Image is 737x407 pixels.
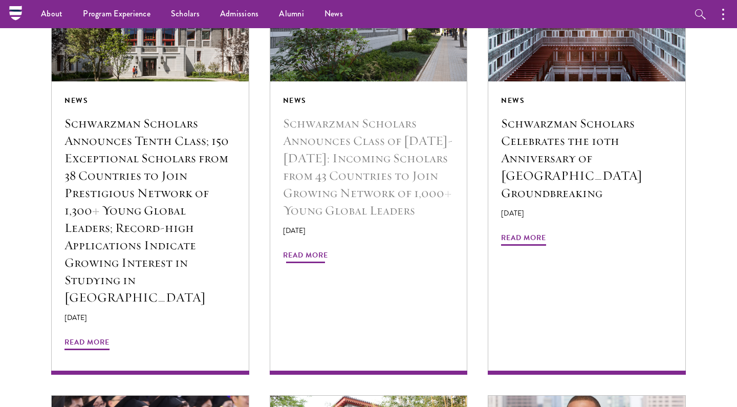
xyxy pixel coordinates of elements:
div: News [283,94,454,107]
div: News [64,94,236,107]
span: Read More [64,336,110,352]
div: News [501,94,673,107]
p: [DATE] [501,208,673,219]
p: [DATE] [64,312,236,323]
h5: Schwarzman Scholars Announces Class of [DATE]-[DATE]: Incoming Scholars from 43 Countries to Join... [283,115,454,219]
span: Read More [501,231,546,247]
span: Read More [283,249,328,265]
p: [DATE] [283,225,454,236]
h5: Schwarzman Scholars Celebrates the 10th Anniversary of [GEOGRAPHIC_DATA] Groundbreaking [501,115,673,202]
h5: Schwarzman Scholars Announces Tenth Class; 150 Exceptional Scholars from 38 Countries to Join Pre... [64,115,236,306]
